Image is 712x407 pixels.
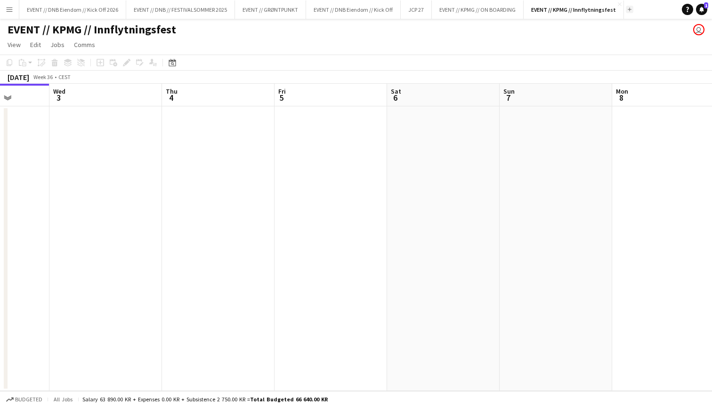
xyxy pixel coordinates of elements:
[235,0,306,19] button: EVENT // GRØNTPUNKT
[401,0,432,19] button: JCP 27
[50,40,65,49] span: Jobs
[250,396,328,403] span: Total Budgeted 66 640.00 KR
[391,87,401,96] span: Sat
[166,87,178,96] span: Thu
[616,87,628,96] span: Mon
[389,92,401,103] span: 6
[126,0,235,19] button: EVENT // DNB // FESTIVALSOMMER 2025
[74,40,95,49] span: Comms
[19,0,126,19] button: EVENT // DNB Eiendom // Kick Off 2026
[52,396,74,403] span: All jobs
[4,39,24,51] a: View
[31,73,55,80] span: Week 36
[432,0,524,19] button: EVENT // KPMG // ON BOARDING
[58,73,71,80] div: CEST
[524,0,624,19] button: EVENT // KPMG // Innflytningsfest
[164,92,178,103] span: 4
[53,87,65,96] span: Wed
[503,87,515,96] span: Sun
[278,87,286,96] span: Fri
[15,396,42,403] span: Budgeted
[47,39,68,51] a: Jobs
[52,92,65,103] span: 3
[277,92,286,103] span: 5
[8,23,176,37] h1: EVENT // KPMG // Innflytningsfest
[306,0,401,19] button: EVENT // DNB Eiendom // Kick Off
[693,24,704,35] app-user-avatar: Daniel Andersen
[5,394,44,405] button: Budgeted
[704,2,708,8] span: 1
[696,4,707,15] a: 1
[8,40,21,49] span: View
[70,39,99,51] a: Comms
[615,92,628,103] span: 8
[82,396,328,403] div: Salary 63 890.00 KR + Expenses 0.00 KR + Subsistence 2 750.00 KR =
[30,40,41,49] span: Edit
[26,39,45,51] a: Edit
[8,72,29,82] div: [DATE]
[502,92,515,103] span: 7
